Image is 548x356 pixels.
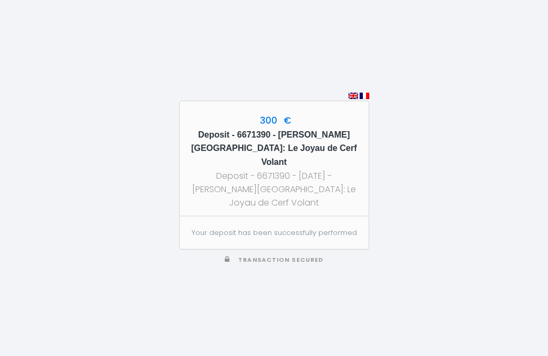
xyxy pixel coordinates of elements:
[191,228,356,238] p: Your deposit has been successfully performed
[238,256,323,264] span: Transaction secured
[257,114,291,127] span: 300 €
[189,169,359,209] div: Deposit - 6671390 - [DATE] - [PERSON_NAME][GEOGRAPHIC_DATA]: Le Joyau de Cerf Volant
[348,93,358,99] img: en.png
[360,93,369,99] img: fr.png
[189,128,359,170] h5: Deposit - 6671390 - [PERSON_NAME][GEOGRAPHIC_DATA]: Le Joyau de Cerf Volant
